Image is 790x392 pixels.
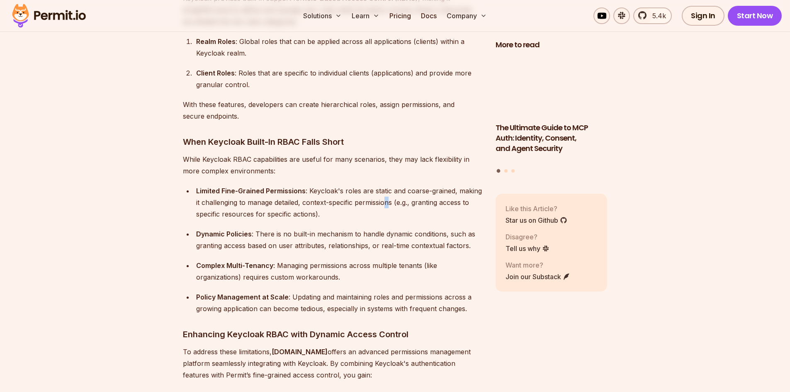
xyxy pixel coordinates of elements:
[728,6,782,26] a: Start Now
[511,169,515,173] button: Go to slide 3
[196,261,273,270] strong: Complex Multi-Tenancy
[386,7,414,24] a: Pricing
[504,169,508,173] button: Go to slide 2
[183,99,482,122] p: With these features, developers can create hierarchical roles, assign permissions, and secure end...
[196,69,235,77] strong: Client Roles
[496,55,608,118] img: The Ultimate Guide to MCP Auth: Identity, Consent, and Agent Security
[196,293,289,301] strong: Policy Management at Scale
[633,7,672,24] a: 5.4k
[647,11,666,21] span: 5.4k
[196,187,306,195] strong: Limited Fine-Grained Permissions
[183,346,482,381] p: To address these limitations, offers an advanced permissions management platform seamlessly integ...
[418,7,440,24] a: Docs
[506,215,567,225] a: Star us on Github
[497,169,501,173] button: Go to slide 1
[300,7,345,24] button: Solutions
[682,6,724,26] a: Sign In
[196,185,482,220] div: : Keycloak's roles are static and coarse-grained, making it challenging to manage detailed, conte...
[496,55,608,174] div: Posts
[196,291,482,314] div: : Updating and maintaining roles and permissions across a growing application can become tedious,...
[8,2,90,30] img: Permit logo
[196,228,482,251] div: : There is no built-in mechanism to handle dynamic conditions, such as granting access based on u...
[196,260,482,283] div: : Managing permissions across multiple tenants (like organizations) requires custom workarounds.
[506,260,570,270] p: Want more?
[196,67,482,90] div: : Roles that are specific to individual clients (applications) and provide more granular control.
[272,348,328,356] strong: [DOMAIN_NAME]
[183,135,482,149] h3: When Keycloak Built-In RBAC Falls Short
[506,232,549,242] p: Disagree?
[196,36,482,59] div: : Global roles that can be applied across all applications (clients) within a Keycloak realm.
[496,55,608,164] li: 1 of 3
[183,328,482,341] h3: Enhancing Keycloak RBAC with Dynamic Access Control
[506,272,570,282] a: Join our Substack
[506,243,549,253] a: Tell us why
[506,204,567,214] p: Like this Article?
[496,40,608,50] h2: More to read
[183,153,482,177] p: While Keycloak RBAC capabilities are useful for many scenarios, they may lack flexibility in more...
[496,123,608,153] h3: The Ultimate Guide to MCP Auth: Identity, Consent, and Agent Security
[348,7,383,24] button: Learn
[443,7,490,24] button: Company
[196,37,236,46] strong: Realm Roles
[196,230,252,238] strong: Dynamic Policies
